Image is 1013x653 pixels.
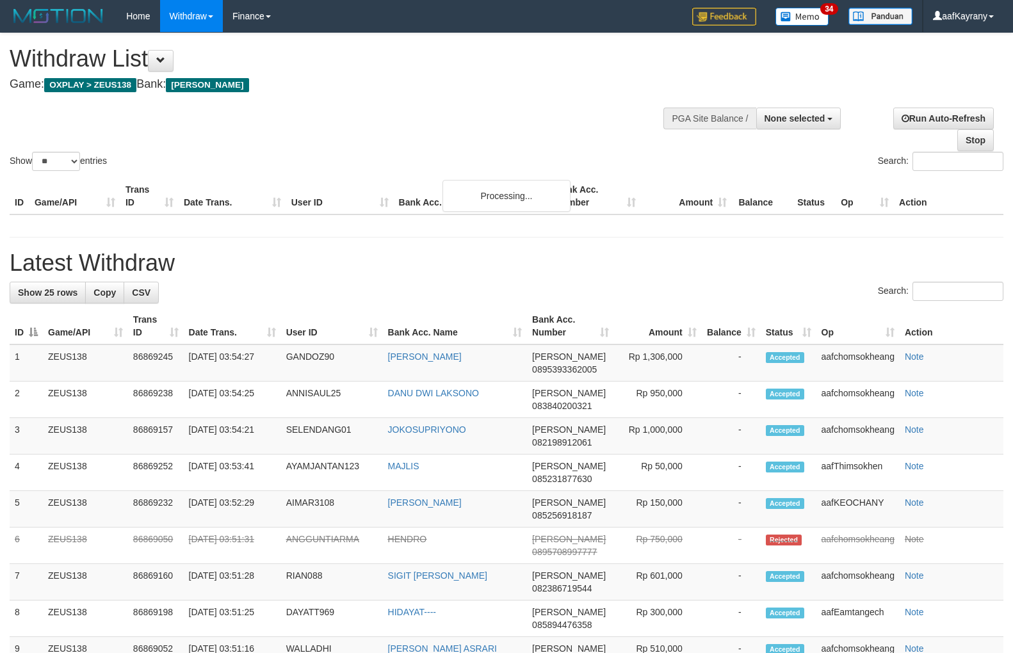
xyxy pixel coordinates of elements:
[816,382,900,418] td: aafchomsokheang
[532,607,606,617] span: [PERSON_NAME]
[848,8,912,25] img: panduan.png
[614,564,702,601] td: Rp 601,000
[43,528,128,564] td: ZEUS138
[179,178,286,214] th: Date Trans.
[792,178,836,214] th: Status
[702,308,761,344] th: Balance: activate to sort column ascending
[388,388,479,398] a: DANU DWI LAKSONO
[43,601,128,637] td: ZEUS138
[532,364,597,375] span: Copy 0895393362005 to clipboard
[756,108,841,129] button: None selected
[10,46,663,72] h1: Withdraw List
[702,601,761,637] td: -
[132,287,150,298] span: CSV
[663,108,756,129] div: PGA Site Balance /
[10,282,86,303] a: Show 25 rows
[761,308,816,344] th: Status: activate to sort column ascending
[10,564,43,601] td: 7
[388,497,462,508] a: [PERSON_NAME]
[388,351,462,362] a: [PERSON_NAME]
[905,534,924,544] a: Note
[614,491,702,528] td: Rp 150,000
[43,491,128,528] td: ZEUS138
[702,382,761,418] td: -
[184,601,281,637] td: [DATE] 03:51:25
[836,178,894,214] th: Op
[527,308,614,344] th: Bank Acc. Number: activate to sort column ascending
[10,6,107,26] img: MOTION_logo.png
[388,607,436,617] a: HIDAYAT----
[43,308,128,344] th: Game/API: activate to sort column ascending
[766,352,804,363] span: Accepted
[10,250,1003,276] h1: Latest Withdraw
[732,178,792,214] th: Balance
[43,455,128,491] td: ZEUS138
[905,570,924,581] a: Note
[281,344,383,382] td: GANDOZ90
[184,564,281,601] td: [DATE] 03:51:28
[614,344,702,382] td: Rp 1,306,000
[442,180,571,212] div: Processing...
[816,344,900,382] td: aafchomsokheang
[766,425,804,436] span: Accepted
[394,178,551,214] th: Bank Acc. Name
[912,152,1003,171] input: Search:
[550,178,641,214] th: Bank Acc. Number
[44,78,136,92] span: OXPLAY > ZEUS138
[912,282,1003,301] input: Search:
[43,344,128,382] td: ZEUS138
[166,78,248,92] span: [PERSON_NAME]
[10,78,663,91] h4: Game: Bank:
[766,462,804,472] span: Accepted
[957,129,994,151] a: Stop
[905,607,924,617] a: Note
[816,418,900,455] td: aafchomsokheang
[10,308,43,344] th: ID: activate to sort column descending
[388,424,466,435] a: JOKOSUPRIYONO
[10,344,43,382] td: 1
[614,601,702,637] td: Rp 300,000
[532,583,592,593] span: Copy 082386719544 to clipboard
[281,308,383,344] th: User ID: activate to sort column ascending
[905,388,924,398] a: Note
[93,287,116,298] span: Copy
[281,601,383,637] td: DAYATT969
[765,113,825,124] span: None selected
[816,528,900,564] td: aafchomsokheang
[775,8,829,26] img: Button%20Memo.svg
[878,282,1003,301] label: Search:
[18,287,77,298] span: Show 25 rows
[383,308,528,344] th: Bank Acc. Name: activate to sort column ascending
[766,571,804,582] span: Accepted
[614,455,702,491] td: Rp 50,000
[32,152,80,171] select: Showentries
[43,418,128,455] td: ZEUS138
[184,344,281,382] td: [DATE] 03:54:27
[184,382,281,418] td: [DATE] 03:54:25
[10,528,43,564] td: 6
[532,437,592,447] span: Copy 082198912061 to clipboard
[816,455,900,491] td: aafThimsokhen
[281,382,383,418] td: ANNISAUL25
[281,418,383,455] td: SELENDANG01
[286,178,394,214] th: User ID
[388,461,419,471] a: MAJLIS
[10,382,43,418] td: 2
[532,351,606,362] span: [PERSON_NAME]
[128,418,184,455] td: 86869157
[532,424,606,435] span: [PERSON_NAME]
[641,178,732,214] th: Amount
[281,491,383,528] td: AIMAR3108
[894,178,1003,214] th: Action
[388,534,427,544] a: HENDRO
[766,498,804,509] span: Accepted
[184,528,281,564] td: [DATE] 03:51:31
[10,601,43,637] td: 8
[614,418,702,455] td: Rp 1,000,000
[766,535,802,545] span: Rejected
[43,382,128,418] td: ZEUS138
[128,601,184,637] td: 86869198
[702,491,761,528] td: -
[281,455,383,491] td: AYAMJANTAN123
[128,455,184,491] td: 86869252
